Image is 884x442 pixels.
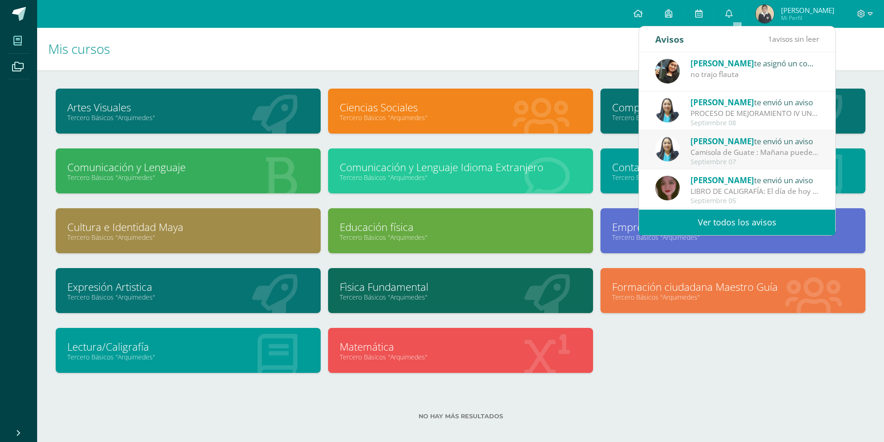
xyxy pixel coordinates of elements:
img: 49168807a2b8cca0ef2119beca2bd5ad.png [655,137,680,161]
div: PROCESO DE MEJORAMIENTO IV UNIDAD: Bendiciones a cada uno El día de hoy estará disponible el comp... [690,108,819,119]
span: avisos sin leer [768,34,819,44]
a: Expresión Artistica [67,280,309,294]
a: Formación ciudadana Maestro Guía [612,280,854,294]
img: 49168807a2b8cca0ef2119beca2bd5ad.png [655,98,680,122]
span: [PERSON_NAME] [690,97,754,108]
img: 76ba8faa5d35b300633ec217a03f91ef.png [655,176,680,200]
a: Tercero Básicos "Arquimedes" [67,293,309,301]
a: Tercero Básicos "Arquimedes" [340,352,581,361]
div: te envió un aviso [690,174,819,186]
span: 1 [768,34,772,44]
a: Tercero Básicos "Arquimedes" [340,233,581,242]
span: Mi Perfil [781,14,834,22]
label: No hay más resultados [56,413,865,420]
span: [PERSON_NAME] [690,175,754,186]
a: Comunicación y Lenguaje Idioma Extranjero [340,160,581,174]
div: te envió un aviso [690,96,819,108]
span: [PERSON_NAME] [690,58,754,69]
a: Educación física [340,220,581,234]
a: Comunicación y Lenguaje [67,160,309,174]
img: 139ad4bce731a5d99f71967e08cee11c.png [755,5,774,23]
div: LIBRO DE CALIGRAFÍA: El día de hoy se les entregó a los estudiantes el libro de caligrafía termin... [690,186,819,197]
a: Tercero Básicos "Arquimedes" [67,113,309,122]
div: Septiembre 07 [690,158,819,166]
a: Cultura e Identidad Maya [67,220,309,234]
span: [PERSON_NAME] [781,6,834,15]
a: Tercero Básicos "Arquimedes" [612,173,854,182]
a: Ver todos los avisos [639,210,835,235]
a: Tercero Básicos "Arquimedes" [340,173,581,182]
img: afbb90b42ddb8510e0c4b806fbdf27cc.png [655,59,680,83]
a: Lectura/Caligrafía [67,340,309,354]
span: Mis cursos [48,40,110,58]
div: Camisola de Guate : Mañana pueden llegar con la playera de la selección siempre aportando su cola... [690,147,819,158]
a: Tercero Básicos "Arquimedes" [67,173,309,182]
div: no trajo flauta [690,69,819,80]
span: [PERSON_NAME] [690,136,754,147]
a: Ciencias Sociales [340,100,581,115]
a: Tercero Básicos "Arquimedes" [340,293,581,301]
a: Tercero Básicos "Arquimedes" [612,233,854,242]
div: Septiembre 05 [690,197,819,205]
a: Tercero Básicos "Arquimedes" [67,233,309,242]
a: Tercero Básicos "Arquimedes" [612,113,854,122]
a: Artes Visuales [67,100,309,115]
a: Emprendimiento para la productividad [612,220,854,234]
a: Tercero Básicos "Arquimedes" [67,352,309,361]
a: Contabilidad [612,160,854,174]
a: Fìsica Fundamental [340,280,581,294]
a: Matemática [340,340,581,354]
div: Septiembre 08 [690,119,819,127]
div: te asignó un comentario en 'Parcial 1 Practica instrumental' para 'Expresión Artistica' [690,57,819,69]
div: te envió un aviso [690,135,819,147]
a: Tercero Básicos "Arquimedes" [340,113,581,122]
a: Computación Robótica [612,100,854,115]
a: Tercero Básicos "Arquimedes" [612,293,854,301]
div: Avisos [655,26,684,52]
